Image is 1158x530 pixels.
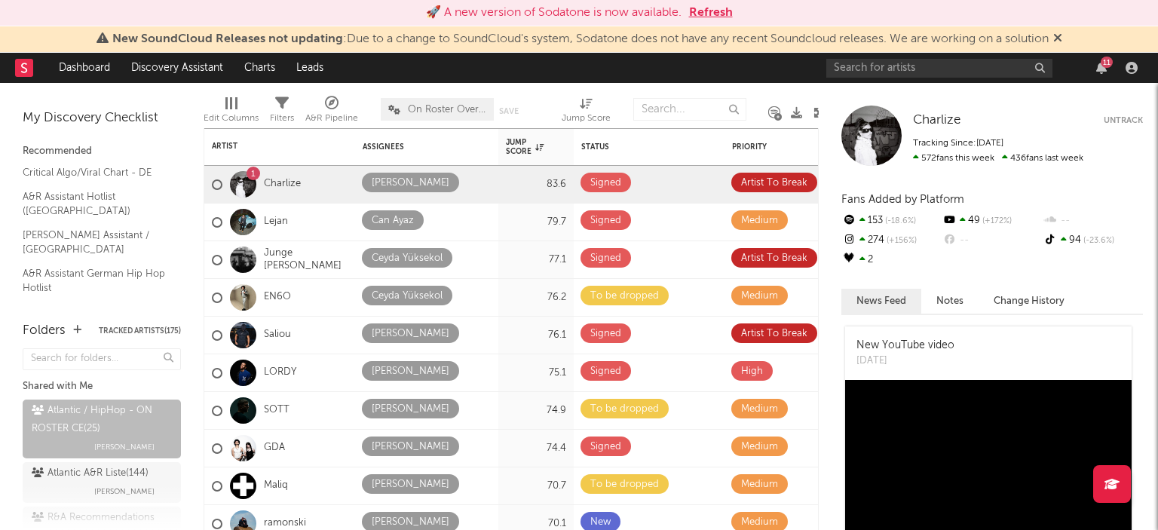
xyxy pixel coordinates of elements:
div: Artist [212,142,325,151]
div: Signed [590,438,621,456]
div: 74.9 [506,402,566,420]
div: 83.6 [506,176,566,194]
div: 75.1 [506,364,566,382]
div: Signed [590,363,621,381]
div: Filters [270,90,294,134]
div: 11 [1101,57,1113,68]
div: [PERSON_NAME] [372,400,449,418]
a: Critical Algo/Viral Chart - DE [23,164,166,181]
a: A&R Assistant Hotlist ([GEOGRAPHIC_DATA]) [23,188,166,219]
div: Jump Score [562,109,611,127]
div: Edit Columns [204,90,259,134]
div: Medium [741,476,778,494]
div: Ceyda Yüksekol [372,287,443,305]
a: Discovery Assistant [121,53,234,83]
div: Signed [590,212,621,230]
input: Search... [633,98,746,121]
div: 🚀 A new version of Sodatone is now available. [426,4,682,22]
div: 2 [841,250,942,270]
div: Edit Columns [204,109,259,127]
a: SOTT [264,404,289,417]
div: Shared with Me [23,378,181,396]
span: -23.6 % [1081,237,1114,245]
a: Charlize [264,178,301,191]
div: Signed [590,174,621,192]
a: Atlantic A&R Liste(144)[PERSON_NAME] [23,462,181,503]
div: Medium [741,287,778,305]
div: Jump Score [562,90,611,134]
div: Artist To Break [741,250,807,268]
div: To be dropped [590,400,659,418]
div: 76.2 [506,289,566,307]
div: A&R Pipeline [305,109,358,127]
a: Charts [234,53,286,83]
a: Junge [PERSON_NAME] [264,247,348,273]
a: Maliq [264,479,288,492]
div: To be dropped [590,287,659,305]
a: Dashboard [48,53,121,83]
span: 436 fans last week [913,154,1083,163]
div: [DATE] [856,354,954,369]
div: 76.1 [506,326,566,345]
span: New SoundCloud Releases not updating [112,33,343,45]
a: ramonski [264,517,306,530]
div: Artist To Break [741,174,807,192]
div: [PERSON_NAME] [372,363,449,381]
a: EN6O [264,291,291,304]
div: Priority [732,142,792,152]
span: -18.6 % [883,217,916,225]
div: My Discovery Checklist [23,109,181,127]
span: +156 % [884,237,917,245]
div: 94 [1043,231,1143,250]
div: Medium [741,400,778,418]
span: Fans Added by Platform [841,194,964,205]
div: 74.4 [506,440,566,458]
div: A&R Pipeline [305,90,358,134]
button: Untrack [1104,113,1143,128]
span: 572 fans this week [913,154,994,163]
div: Signed [590,250,621,268]
button: Refresh [689,4,733,22]
div: Recommended [23,142,181,161]
div: Atlantic A&R Liste ( 144 ) [32,464,149,483]
div: New YouTube video [856,338,954,354]
a: Saliou [264,329,291,342]
div: 49 [942,211,1042,231]
a: Leads [286,53,334,83]
div: [PERSON_NAME] [372,325,449,343]
a: Atlantic / HipHop - ON ROSTER CE(25)[PERSON_NAME] [23,400,181,458]
input: Search for artists [826,59,1052,78]
div: [PERSON_NAME] [372,476,449,494]
div: Artist To Break [741,325,807,343]
span: On Roster Overview [408,105,486,115]
div: Medium [741,438,778,456]
button: News Feed [841,289,921,314]
div: [PERSON_NAME] [372,174,449,192]
input: Search for folders... [23,348,181,370]
span: [PERSON_NAME] [94,438,155,456]
div: 79.7 [506,213,566,231]
div: 274 [841,231,942,250]
div: -- [942,231,1042,250]
div: Medium [741,212,778,230]
div: -- [1043,211,1143,231]
button: Notes [921,289,979,314]
a: Lejan [264,216,288,228]
button: 11 [1096,62,1107,74]
div: [PERSON_NAME] [372,438,449,456]
div: Atlantic / HipHop - ON ROSTER CE ( 25 ) [32,402,168,438]
div: Ceyda Yüksekol [372,250,443,268]
div: To be dropped [590,476,659,494]
span: : Due to a change to SoundCloud's system, Sodatone does not have any recent Soundcloud releases. ... [112,33,1049,45]
div: Folders [23,322,66,340]
div: High [741,363,763,381]
div: 153 [841,211,942,231]
a: Charlize [913,113,960,128]
a: A&R Assistant German Hip Hop Hotlist [23,265,166,296]
a: [PERSON_NAME] Assistant / [GEOGRAPHIC_DATA] [23,227,166,258]
button: Change History [979,289,1080,314]
span: Tracking Since: [DATE] [913,139,1003,148]
span: +172 % [980,217,1012,225]
button: Save [499,107,519,115]
a: LORDY [264,366,296,379]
